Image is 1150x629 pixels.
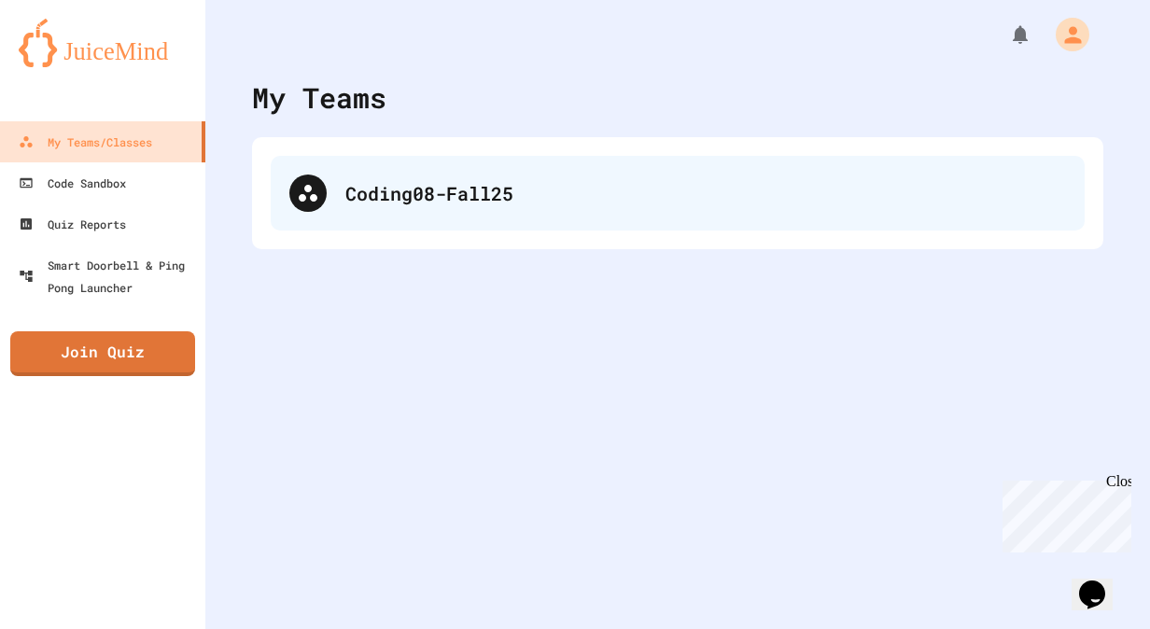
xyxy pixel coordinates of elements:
[19,19,187,67] img: logo-orange.svg
[975,19,1036,50] div: My Notifications
[1036,13,1094,56] div: My Account
[271,156,1085,231] div: Coding08-Fall25
[19,172,126,194] div: Code Sandbox
[345,179,1066,207] div: Coding08-Fall25
[1072,554,1131,610] iframe: chat widget
[19,131,152,153] div: My Teams/Classes
[19,254,198,299] div: Smart Doorbell & Ping Pong Launcher
[252,77,386,119] div: My Teams
[7,7,129,119] div: Chat with us now!Close
[10,331,195,376] a: Join Quiz
[19,213,126,235] div: Quiz Reports
[995,473,1131,552] iframe: chat widget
